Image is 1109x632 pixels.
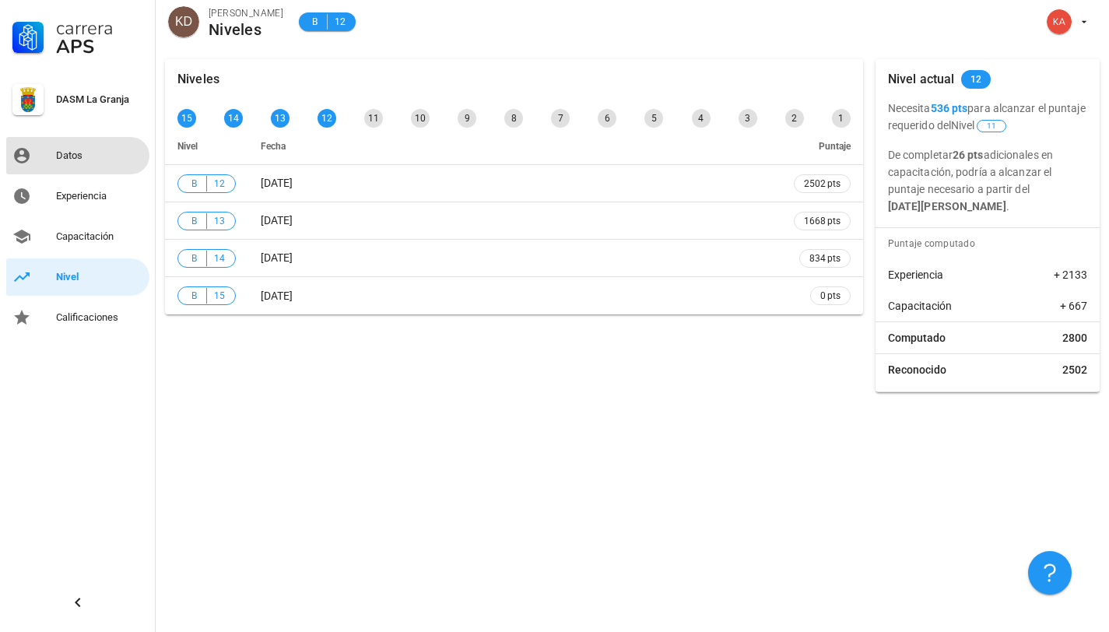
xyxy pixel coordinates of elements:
div: 9 [458,109,476,128]
span: 15 [213,288,226,304]
span: B [308,14,321,30]
p: De completar adicionales en capacitación, podría a alcanzar el puntaje necesario a partir del . [888,146,1087,215]
span: 13 [213,213,226,229]
div: Niveles [177,59,219,100]
span: 0 pts [820,288,841,304]
a: Calificaciones [6,299,149,336]
span: 12 [970,70,982,89]
div: [PERSON_NAME] [209,5,283,21]
b: 26 pts [953,149,984,161]
div: Nivel actual [888,59,955,100]
div: Carrera [56,19,143,37]
div: avatar [168,6,199,37]
b: 536 pts [931,102,968,114]
span: 2800 [1062,330,1087,346]
span: [DATE] [261,214,293,226]
th: Nivel [165,128,248,165]
p: Necesita para alcanzar el puntaje requerido del [888,100,1087,134]
div: Niveles [209,21,283,38]
div: 15 [177,109,196,128]
div: 8 [504,109,523,128]
div: APS [56,37,143,56]
a: Experiencia [6,177,149,215]
span: 14 [213,251,226,266]
a: Capacitación [6,218,149,255]
span: 12 [334,14,346,30]
span: Computado [888,330,946,346]
span: Reconocido [888,362,946,377]
span: [DATE] [261,290,293,302]
span: [DATE] [261,177,293,189]
span: Fecha [261,141,286,152]
div: 7 [551,109,570,128]
span: [DATE] [261,251,293,264]
div: Datos [56,149,143,162]
div: 11 [364,109,383,128]
span: B [188,176,200,191]
span: + 2133 [1054,267,1087,283]
span: 1668 pts [804,213,841,229]
span: Puntaje [819,141,851,152]
div: Experiencia [56,190,143,202]
div: 6 [598,109,616,128]
span: 11 [987,121,996,132]
div: 5 [644,109,663,128]
span: KD [175,6,192,37]
span: 2502 pts [804,176,841,191]
b: [DATE][PERSON_NAME] [888,200,1006,212]
th: Fecha [248,128,781,165]
div: avatar [1047,9,1072,34]
span: Experiencia [888,267,943,283]
span: B [188,288,200,304]
a: Nivel [6,258,149,296]
span: B [188,251,200,266]
div: 2 [785,109,804,128]
span: Nivel [951,119,1008,132]
div: Capacitación [56,230,143,243]
div: 1 [832,109,851,128]
div: 13 [271,109,290,128]
span: 12 [213,176,226,191]
span: B [188,213,200,229]
div: 14 [224,109,243,128]
span: 834 pts [809,251,841,266]
div: 12 [318,109,336,128]
div: Calificaciones [56,311,143,324]
span: 2502 [1062,362,1087,377]
span: Nivel [177,141,198,152]
div: DASM La Granja [56,93,143,106]
span: Capacitación [888,298,952,314]
a: Datos [6,137,149,174]
span: + 667 [1060,298,1087,314]
th: Puntaje [781,128,863,165]
div: 3 [739,109,757,128]
div: 4 [692,109,711,128]
div: 10 [411,109,430,128]
div: Nivel [56,271,143,283]
div: Puntaje computado [882,228,1100,259]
